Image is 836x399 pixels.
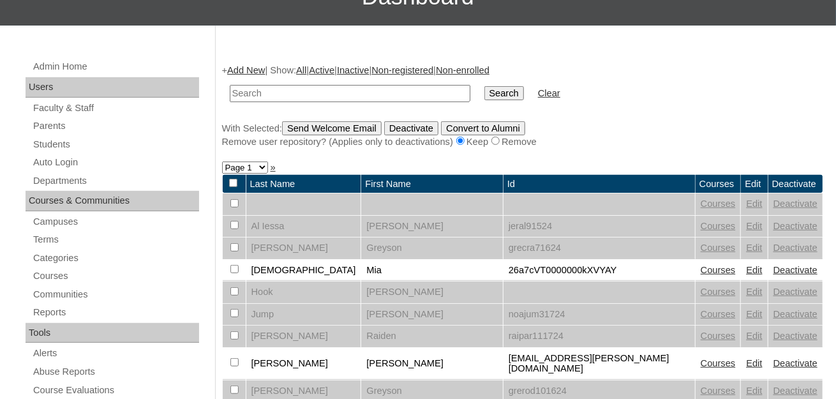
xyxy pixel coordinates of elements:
[746,287,762,297] a: Edit
[361,237,502,259] td: Greyson
[773,287,817,297] a: Deactivate
[504,326,695,347] td: raipar111724
[222,121,824,149] div: With Selected:
[361,304,502,326] td: [PERSON_NAME]
[773,199,817,209] a: Deactivate
[26,191,199,211] div: Courses & Communities
[271,162,276,172] a: »
[227,65,265,75] a: Add New
[504,304,695,326] td: noajum31724
[246,175,361,193] td: Last Name
[371,65,433,75] a: Non-registered
[701,309,736,319] a: Courses
[26,77,199,98] div: Users
[32,382,199,398] a: Course Evaluations
[32,173,199,189] a: Departments
[361,260,502,282] td: Mia
[32,154,199,170] a: Auto Login
[337,65,369,75] a: Inactive
[746,331,762,341] a: Edit
[746,309,762,319] a: Edit
[504,260,695,282] td: 26a7cVT0000000kXVYAY
[32,268,199,284] a: Courses
[361,282,502,303] td: [PERSON_NAME]
[773,386,817,396] a: Deactivate
[32,214,199,230] a: Campuses
[361,326,502,347] td: Raiden
[246,304,361,326] td: Jump
[246,216,361,237] td: Al Iessa
[32,118,199,134] a: Parents
[282,121,382,135] input: Send Welcome Email
[701,358,736,368] a: Courses
[773,265,817,275] a: Deactivate
[746,386,762,396] a: Edit
[32,305,199,320] a: Reports
[746,265,762,275] a: Edit
[361,175,502,193] td: First Name
[361,348,502,380] td: [PERSON_NAME]
[436,65,489,75] a: Non-enrolled
[309,65,334,75] a: Active
[32,59,199,75] a: Admin Home
[32,250,199,266] a: Categories
[746,358,762,368] a: Edit
[26,323,199,343] div: Tools
[746,243,762,253] a: Edit
[246,326,361,347] td: [PERSON_NAME]
[361,216,502,237] td: [PERSON_NAME]
[701,331,736,341] a: Courses
[246,282,361,303] td: Hook
[230,85,470,102] input: Search
[484,86,524,100] input: Search
[746,199,762,209] a: Edit
[32,345,199,361] a: Alerts
[296,65,306,75] a: All
[504,175,695,193] td: Id
[504,216,695,237] td: jeral91524
[701,243,736,253] a: Courses
[701,265,736,275] a: Courses
[773,358,817,368] a: Deactivate
[773,309,817,319] a: Deactivate
[504,348,695,380] td: [EMAIL_ADDRESS][PERSON_NAME][DOMAIN_NAME]
[32,232,199,248] a: Terms
[32,287,199,303] a: Communities
[773,331,817,341] a: Deactivate
[441,121,525,135] input: Convert to Alumni
[246,237,361,259] td: [PERSON_NAME]
[222,135,824,149] div: Remove user repository? (Applies only to deactivations) Keep Remove
[538,88,560,98] a: Clear
[246,260,361,282] td: [DEMOGRAPHIC_DATA]
[701,386,736,396] a: Courses
[701,221,736,231] a: Courses
[746,221,762,231] a: Edit
[701,287,736,297] a: Courses
[246,348,361,380] td: [PERSON_NAME]
[773,243,817,253] a: Deactivate
[504,237,695,259] td: grecra71624
[701,199,736,209] a: Courses
[32,137,199,153] a: Students
[222,64,824,148] div: + | Show: | | | |
[768,175,823,193] td: Deactivate
[741,175,767,193] td: Edit
[32,100,199,116] a: Faculty & Staff
[696,175,741,193] td: Courses
[773,221,817,231] a: Deactivate
[384,121,438,135] input: Deactivate
[32,364,199,380] a: Abuse Reports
